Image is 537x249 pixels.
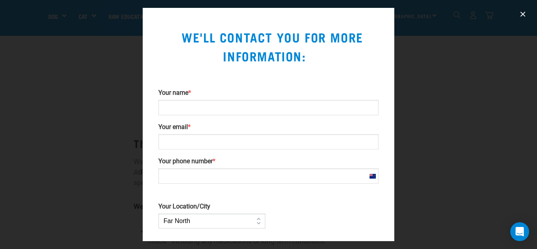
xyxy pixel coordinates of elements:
span: We'll contact you for more information: [174,33,363,59]
div: New Zealand: +64 [366,169,378,183]
label: Your phone number [158,157,379,165]
label: Your name [158,89,379,97]
label: Your email [158,123,379,131]
button: close [517,8,529,20]
div: Open Intercom Messenger [510,222,529,241]
label: Your Location/City [158,203,265,210]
